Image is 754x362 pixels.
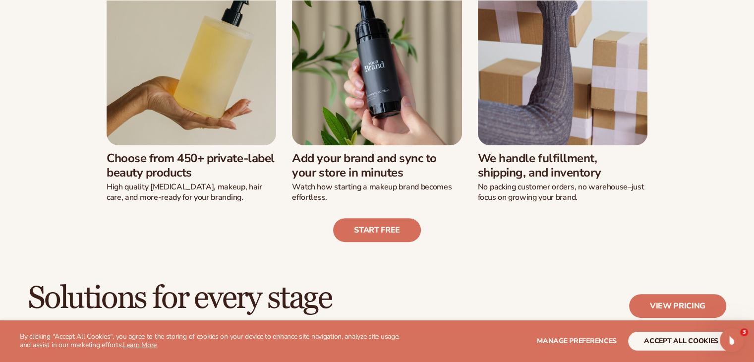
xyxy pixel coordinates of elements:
p: High quality [MEDICAL_DATA], makeup, hair care, and more-ready for your branding. [107,182,276,203]
button: Manage preferences [537,332,617,351]
p: Preview your brand on hundreds of products. [28,319,332,330]
iframe: Intercom live chat [720,328,744,352]
a: Learn More [123,340,157,350]
a: Start free [333,218,421,242]
h3: Choose from 450+ private-label beauty products [107,151,276,180]
h3: Add your brand and sync to your store in minutes [292,151,462,180]
h2: Solutions for every stage [28,282,332,315]
p: Watch how starting a makeup brand becomes effortless. [292,182,462,203]
p: No packing customer orders, no warehouse–just focus on growing your brand. [478,182,647,203]
h3: We handle fulfillment, shipping, and inventory [478,151,647,180]
button: accept all cookies [628,332,734,351]
span: Manage preferences [537,336,617,346]
span: 3 [740,328,748,336]
a: View pricing [629,294,726,318]
p: By clicking "Accept All Cookies", you agree to the storing of cookies on your device to enhance s... [20,333,411,350]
